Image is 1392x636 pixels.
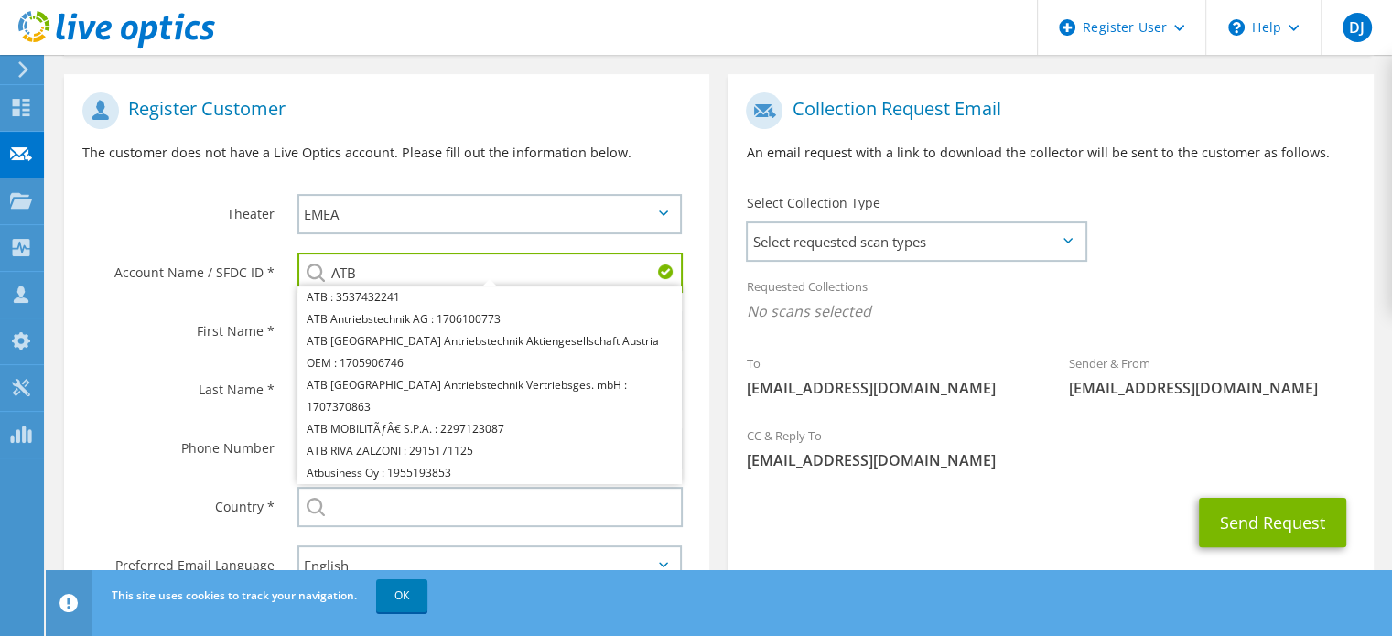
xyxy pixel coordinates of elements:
span: [EMAIL_ADDRESS][DOMAIN_NAME] [746,378,1032,398]
div: CC & Reply To [728,416,1373,480]
svg: \n [1228,19,1245,36]
label: Theater [82,194,275,223]
li: ATB Austria Antriebstechnik Aktiengesellschaft Austria OEM : 1705906746 [297,330,682,374]
label: Account Name / SFDC ID * [82,253,275,282]
label: First Name * [82,311,275,340]
span: DJ [1343,13,1372,42]
a: OK [376,579,427,612]
span: [EMAIL_ADDRESS][DOMAIN_NAME] [746,450,1354,470]
div: Sender & From [1051,344,1374,407]
li: ATB Antriebstechnik AG : 1706100773 [297,308,682,330]
button: Send Request [1199,498,1346,547]
label: Select Collection Type [746,194,879,212]
span: No scans selected [746,301,1354,321]
label: Preferred Email Language [82,545,275,575]
li: Atbusiness Oy : 1955193853 [297,462,682,484]
label: Last Name * [82,370,275,399]
li: ATB Austria Antriebstechnik Vertriebsges. mbH : 1707370863 [297,374,682,418]
h1: Collection Request Email [746,92,1345,129]
span: This site uses cookies to track your navigation. [112,587,357,603]
p: The customer does not have a Live Optics account. Please fill out the information below. [82,143,691,163]
span: [EMAIL_ADDRESS][DOMAIN_NAME] [1069,378,1355,398]
li: ATB : 3537432241 [297,286,682,308]
p: An email request with a link to download the collector will be sent to the customer as follows. [746,143,1354,163]
label: Phone Number [82,428,275,458]
div: Requested Collections [728,267,1373,335]
h1: Register Customer [82,92,682,129]
div: To [728,344,1051,407]
label: Country * [82,487,275,516]
li: ATB MOBILITÃƒÂ€ S.P.A. : 2297123087 [297,418,682,440]
span: Select requested scan types [748,223,1084,260]
li: ATB RIVA ZALZONI : 2915171125 [297,440,682,462]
